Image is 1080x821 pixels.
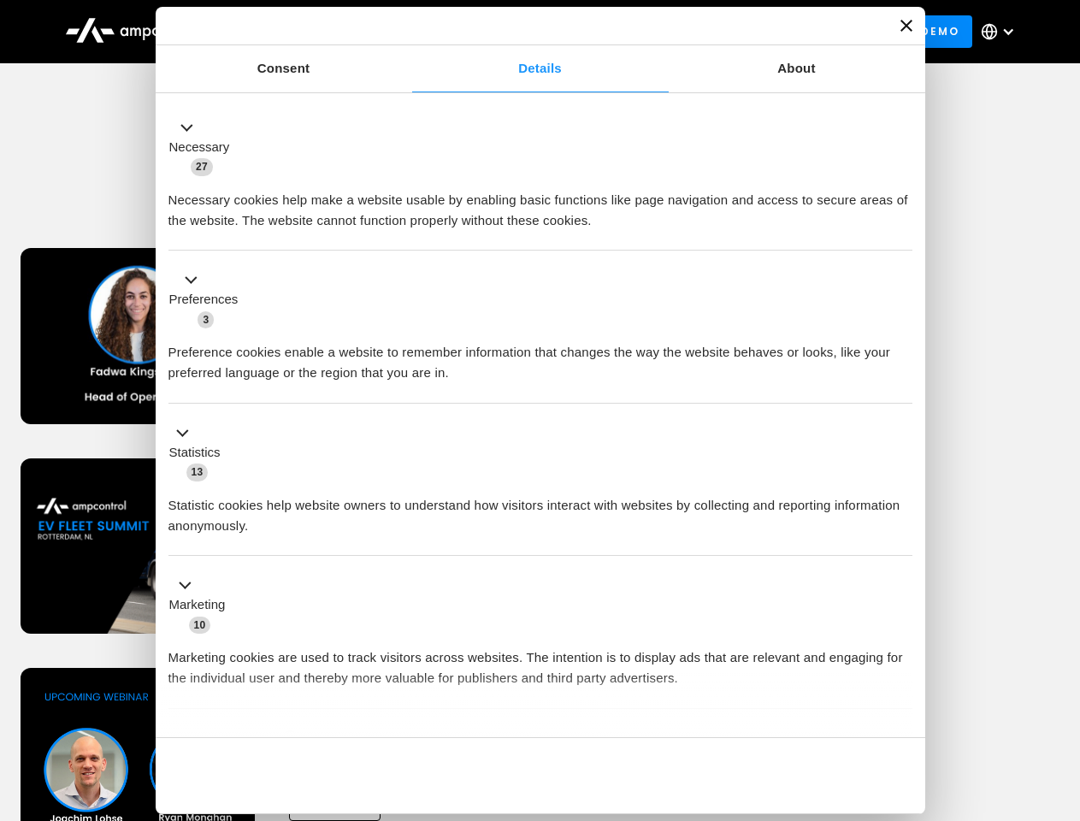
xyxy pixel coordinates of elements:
button: Statistics (13) [168,422,231,482]
button: Necessary (27) [168,117,240,177]
label: Statistics [169,443,221,463]
h1: Upcoming Webinars [21,173,1060,214]
a: About [669,45,925,92]
div: Preference cookies enable a website to remember information that changes the way the website beha... [168,329,912,383]
div: Necessary cookies help make a website usable by enabling basic functions like page navigation and... [168,177,912,231]
label: Necessary [169,138,230,157]
span: 2 [282,730,298,747]
span: 13 [186,464,209,481]
a: Details [412,45,669,92]
button: Marketing (10) [168,576,236,635]
label: Marketing [169,595,226,615]
button: Close banner [900,20,912,32]
div: Marketing cookies are used to track visitors across websites. The intention is to display ads tha... [168,635,912,688]
span: 10 [189,617,211,634]
a: Consent [156,45,412,92]
label: Preferences [169,290,239,310]
button: Unclassified (2) [168,728,309,749]
button: Okay [666,751,912,800]
button: Preferences (3) [168,270,249,330]
span: 3 [198,311,214,328]
div: Statistic cookies help website owners to understand how visitors interact with websites by collec... [168,482,912,536]
span: 27 [191,158,213,175]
